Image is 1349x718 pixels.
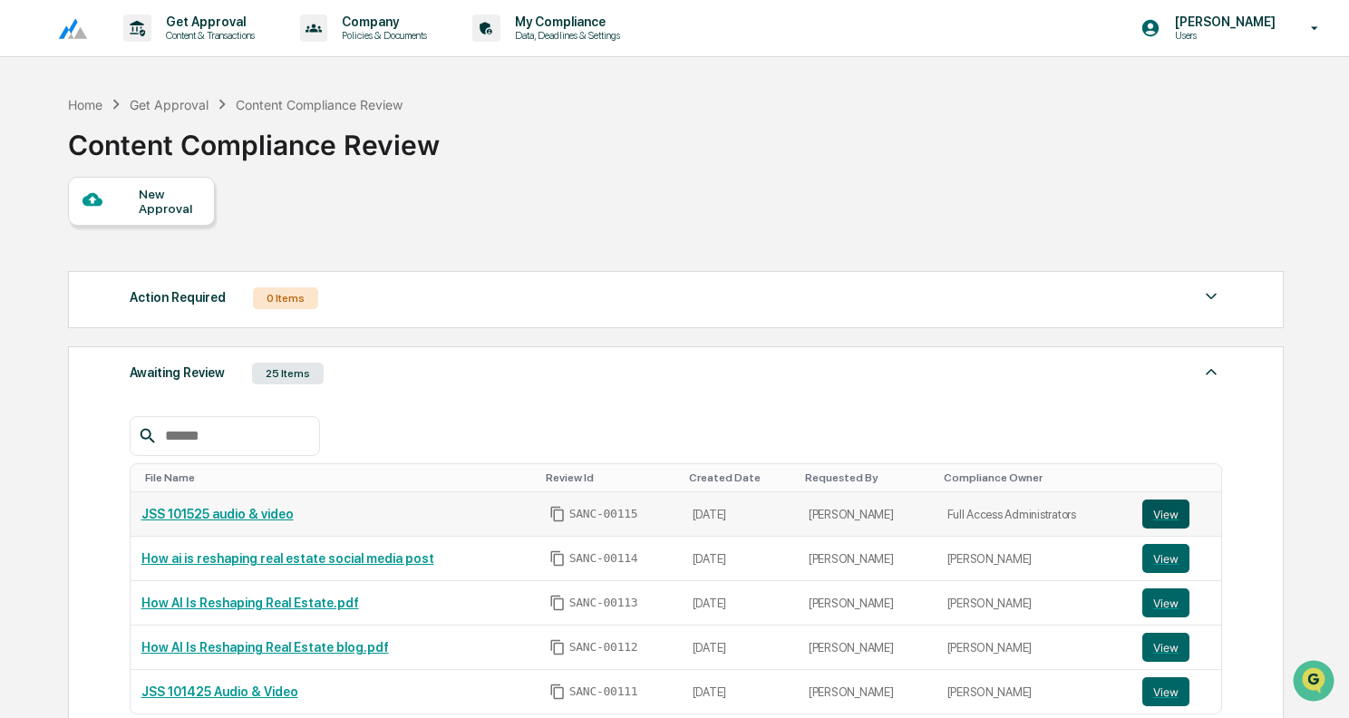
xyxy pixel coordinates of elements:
[798,670,937,713] td: [PERSON_NAME]
[327,29,436,42] p: Policies & Documents
[18,265,33,279] div: 🔎
[236,97,403,112] div: Content Compliance Review
[141,596,359,610] a: How AI Is Reshaping Real Estate.pdf
[682,537,798,581] td: [DATE]
[798,492,937,537] td: [PERSON_NAME]
[252,363,324,384] div: 25 Items
[937,670,1132,713] td: [PERSON_NAME]
[1291,658,1340,707] iframe: Open customer support
[682,492,798,537] td: [DATE]
[937,492,1132,537] td: Full Access Administrators
[11,256,121,288] a: 🔎Data Lookup
[1142,588,1210,617] a: View
[682,670,798,713] td: [DATE]
[68,114,440,161] div: Content Compliance Review
[62,139,297,157] div: Start new chat
[36,228,117,247] span: Preclearance
[141,507,294,521] a: JSS 101525 audio & video
[569,684,638,699] span: SANC-00111
[1200,286,1222,307] img: caret
[805,471,929,484] div: Toggle SortBy
[798,626,937,670] td: [PERSON_NAME]
[124,221,232,254] a: 🗄️Attestations
[62,157,229,171] div: We're available if you need us!
[689,471,791,484] div: Toggle SortBy
[139,187,199,216] div: New Approval
[36,263,114,281] span: Data Lookup
[1142,677,1189,706] button: View
[11,221,124,254] a: 🖐️Preclearance
[130,361,225,384] div: Awaiting Review
[130,286,226,309] div: Action Required
[327,15,436,29] p: Company
[944,471,1125,484] div: Toggle SortBy
[500,29,629,42] p: Data, Deadlines & Settings
[141,684,298,699] a: JSS 101425 Audio & Video
[1200,361,1222,383] img: caret
[798,581,937,626] td: [PERSON_NAME]
[1146,471,1214,484] div: Toggle SortBy
[1160,29,1285,42] p: Users
[308,144,330,166] button: Start new chat
[569,507,638,521] span: SANC-00115
[569,596,638,610] span: SANC-00113
[1142,544,1189,573] button: View
[44,17,87,40] img: logo
[131,230,146,245] div: 🗄️
[151,15,264,29] p: Get Approval
[682,626,798,670] td: [DATE]
[937,537,1132,581] td: [PERSON_NAME]
[1142,500,1189,529] button: View
[68,97,102,112] div: Home
[549,506,566,522] span: Copy Id
[141,551,434,566] a: How ai is reshaping real estate social media post
[549,684,566,700] span: Copy Id
[1142,588,1189,617] button: View
[546,471,674,484] div: Toggle SortBy
[1142,500,1210,529] a: View
[18,230,33,245] div: 🖐️
[130,97,209,112] div: Get Approval
[937,581,1132,626] td: [PERSON_NAME]
[1142,677,1210,706] a: View
[682,581,798,626] td: [DATE]
[180,307,219,321] span: Pylon
[500,15,629,29] p: My Compliance
[253,287,318,309] div: 0 Items
[1142,544,1210,573] a: View
[549,639,566,655] span: Copy Id
[18,139,51,171] img: 1746055101610-c473b297-6a78-478c-a979-82029cc54cd1
[145,471,531,484] div: Toggle SortBy
[569,640,638,655] span: SANC-00112
[18,38,330,67] p: How can we help?
[1160,15,1285,29] p: [PERSON_NAME]
[150,228,225,247] span: Attestations
[151,29,264,42] p: Content & Transactions
[937,626,1132,670] td: [PERSON_NAME]
[549,595,566,611] span: Copy Id
[1142,633,1189,662] button: View
[798,537,937,581] td: [PERSON_NAME]
[1142,633,1210,662] a: View
[128,306,219,321] a: Powered byPylon
[569,551,638,566] span: SANC-00114
[141,640,389,655] a: How AI Is Reshaping Real Estate blog.pdf
[549,550,566,567] span: Copy Id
